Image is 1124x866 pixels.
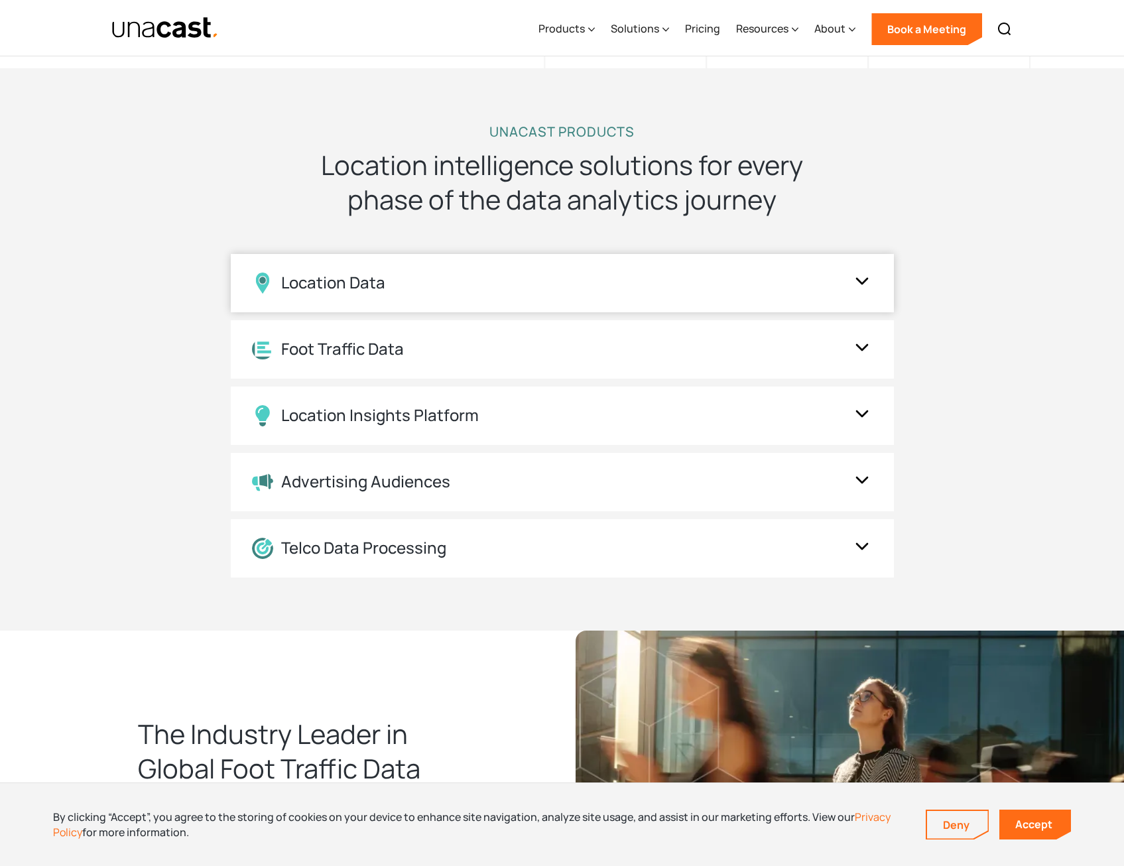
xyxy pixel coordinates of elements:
[281,538,446,558] div: Telco Data Processing
[999,810,1071,839] a: Accept
[252,538,273,559] img: Location Data Processing icon
[997,21,1013,37] img: Search icon
[281,340,404,359] div: Foot Traffic Data
[611,21,659,36] div: Solutions
[814,2,855,56] div: About
[685,2,720,56] a: Pricing
[736,2,798,56] div: Resources
[252,405,273,426] img: Location Insights Platform icon
[252,339,273,359] img: Location Analytics icon
[871,13,982,45] a: Book a Meeting
[611,2,669,56] div: Solutions
[281,273,385,292] div: Location Data
[489,121,635,143] h2: UNACAST PRODUCTS
[297,148,828,217] h2: Location intelligence solutions for every phase of the data analytics journey
[111,17,219,40] a: home
[927,811,988,839] a: Deny
[736,21,788,36] div: Resources
[281,406,479,425] div: Location Insights Platform
[111,17,219,40] img: Unacast text logo
[538,2,595,56] div: Products
[252,473,273,491] img: Advertising Audiences icon
[814,21,845,36] div: About
[538,21,585,36] div: Products
[252,273,273,294] img: Location Data icon
[138,717,483,786] h2: The Industry Leader in Global Foot Traffic Data
[281,472,450,491] div: Advertising Audiences
[53,810,891,839] a: Privacy Policy
[53,810,906,839] div: By clicking “Accept”, you agree to the storing of cookies on your device to enhance site navigati...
